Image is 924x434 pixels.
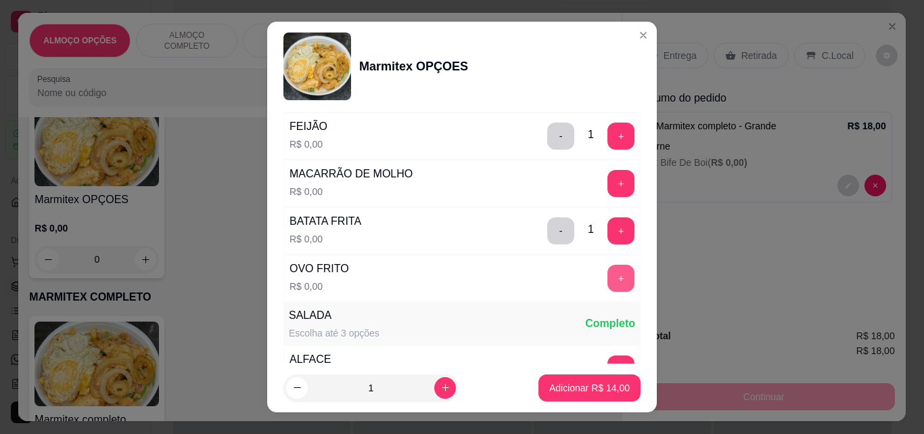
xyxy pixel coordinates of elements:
[290,232,361,246] p: R$ 0,00
[290,213,361,230] div: BATATA FRITA
[632,24,654,46] button: Close
[434,377,456,399] button: increase-product-quantity
[607,170,634,197] button: add
[290,280,349,293] p: R$ 0,00
[290,261,349,277] div: OVO FRITO
[549,381,630,395] p: Adicionar R$ 14,00
[588,221,594,238] div: 1
[607,355,634,383] button: add
[290,137,327,151] p: R$ 0,00
[289,307,379,324] div: SALADA
[538,374,641,402] button: Adicionar R$ 14,00
[607,123,634,150] button: add
[290,118,327,135] div: FEIJÃO
[290,185,413,198] p: R$ 0,00
[607,217,634,244] button: add
[359,57,468,76] div: Marmitex OPÇOES
[588,127,594,143] div: 1
[290,166,413,182] div: MACARRÃO DE MOLHO
[547,217,574,244] button: delete
[585,316,635,332] div: Completo
[290,351,331,368] div: ALFACE
[547,123,574,150] button: delete
[289,326,379,340] div: Escolha até 3 opções
[286,377,308,399] button: decrease-product-quantity
[607,265,634,292] button: add
[283,32,351,100] img: product-image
